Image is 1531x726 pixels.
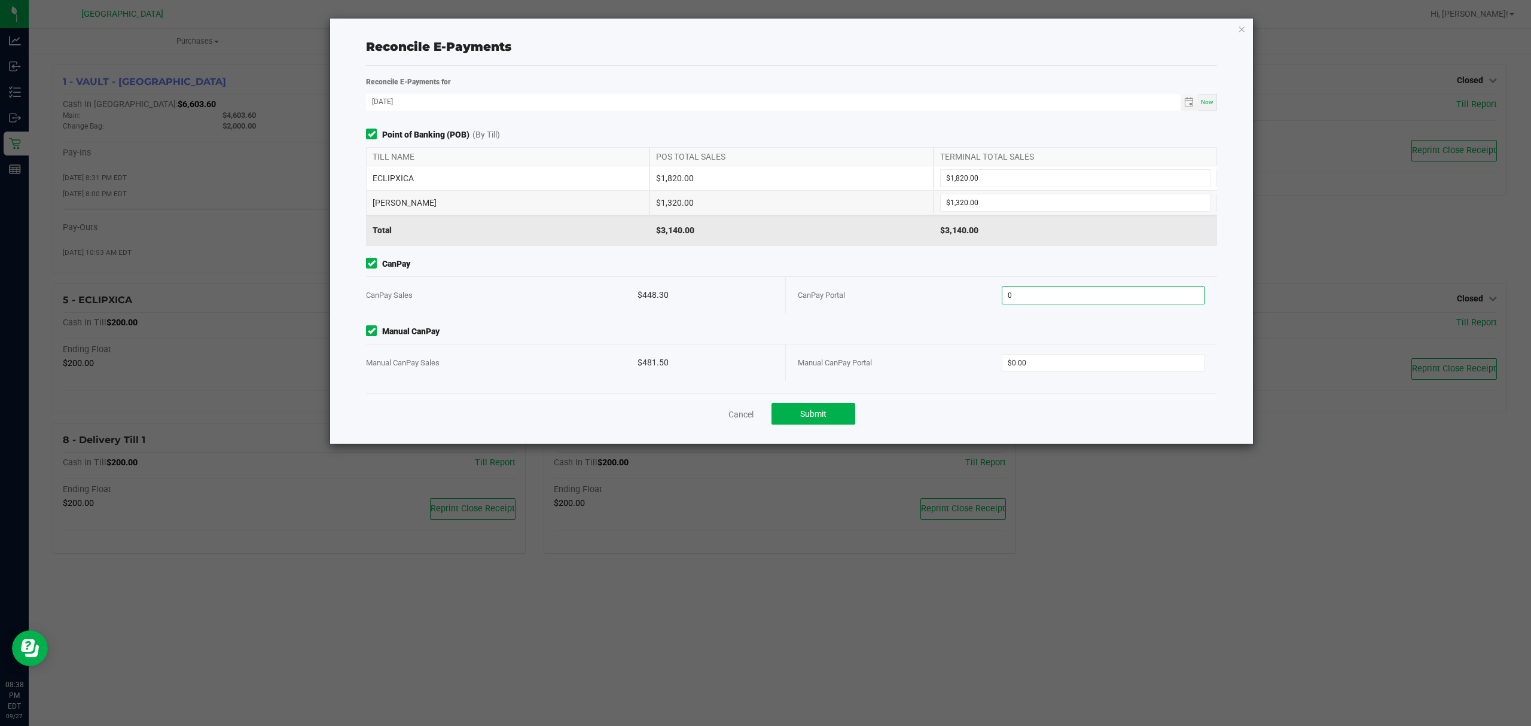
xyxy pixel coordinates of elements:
[472,129,500,141] span: (By Till)
[798,358,872,367] span: Manual CanPay Portal
[366,325,382,338] form-toggle: Include in reconciliation
[934,215,1217,245] div: $3,140.00
[366,358,440,367] span: Manual CanPay Sales
[382,325,440,338] strong: Manual CanPay
[934,148,1217,166] div: TERMINAL TOTAL SALES
[800,409,827,419] span: Submit
[638,277,773,313] div: $448.30
[638,344,773,381] div: $481.50
[382,258,410,270] strong: CanPay
[771,403,855,425] button: Submit
[366,191,649,215] div: [PERSON_NAME]
[366,258,382,270] form-toggle: Include in reconciliation
[798,291,845,300] span: CanPay Portal
[649,148,933,166] div: POS TOTAL SALES
[649,215,933,245] div: $3,140.00
[649,191,933,215] div: $1,320.00
[366,148,649,166] div: TILL NAME
[728,408,754,420] a: Cancel
[382,129,469,141] strong: Point of Banking (POB)
[649,166,933,190] div: $1,820.00
[1201,99,1213,105] span: Now
[366,215,649,245] div: Total
[1181,94,1198,111] span: Toggle calendar
[12,630,48,666] iframe: Resource center
[366,129,382,141] form-toggle: Include in reconciliation
[366,78,451,86] strong: Reconcile E-Payments for
[366,38,1217,56] div: Reconcile E-Payments
[366,94,1181,109] input: Date
[366,291,413,300] span: CanPay Sales
[366,166,649,190] div: ECLIPXICA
